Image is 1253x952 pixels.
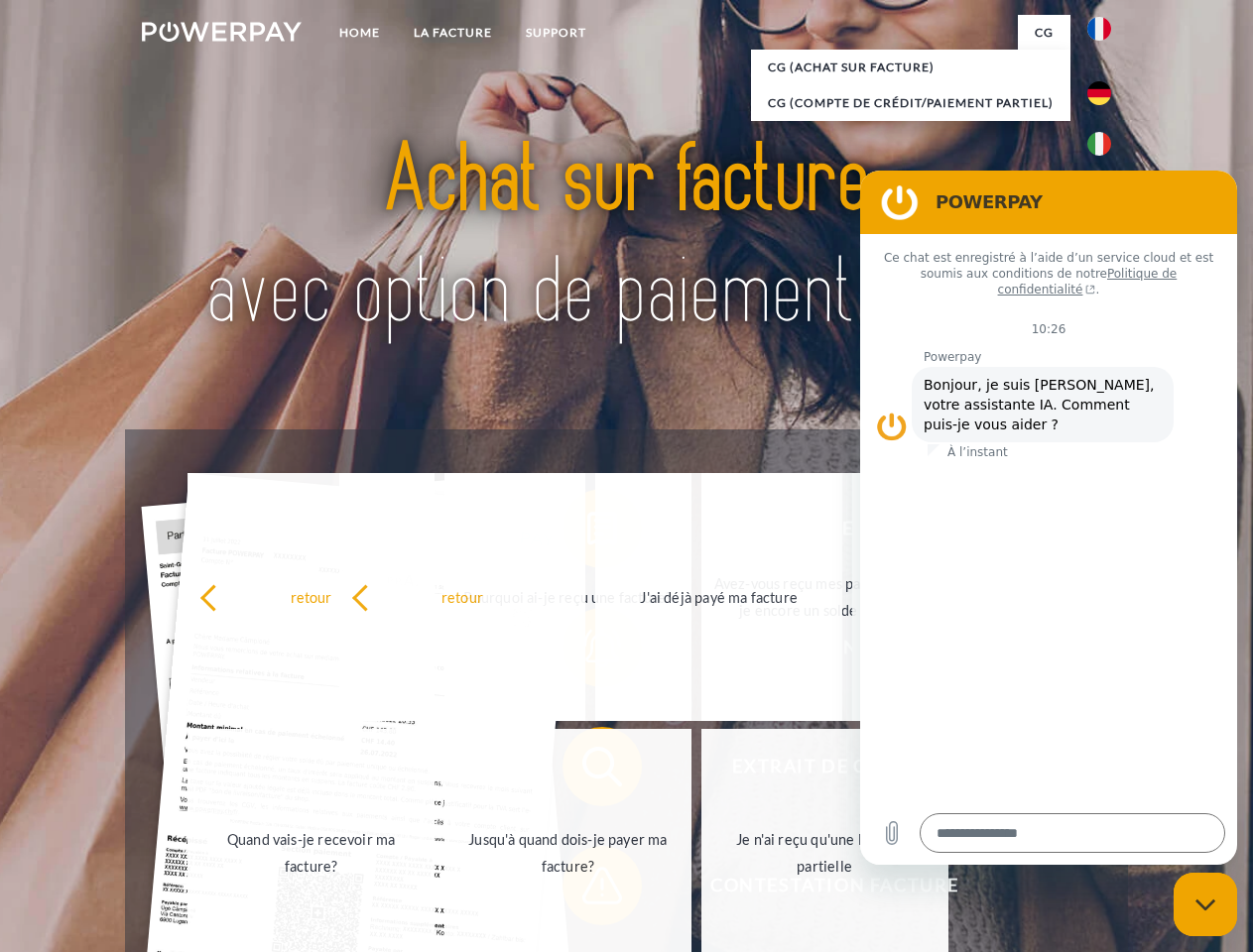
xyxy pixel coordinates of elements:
a: CG [1018,15,1070,51]
div: J'ai déjà payé ma facture [607,583,830,610]
div: Quand vais-je recevoir ma facture? [199,826,423,880]
img: it [1087,132,1111,156]
img: logo-powerpay-white.svg [142,22,302,42]
div: Jusqu'à quand dois-je payer ma facture? [456,826,680,880]
a: CG (Compte de crédit/paiement partiel) [751,85,1070,121]
iframe: Fenêtre de messagerie [860,171,1237,865]
img: title-powerpay_fr.svg [189,95,1064,380]
div: Je n'ai reçu qu'une livraison partielle [713,826,937,880]
a: CG (achat sur facture) [751,50,1070,85]
div: retour [351,583,574,610]
a: Support [509,15,603,51]
a: Home [322,15,397,51]
img: de [1087,81,1111,105]
a: LA FACTURE [397,15,509,51]
iframe: Bouton de lancement de la fenêtre de messagerie, conversation en cours [1174,873,1237,936]
img: fr [1087,17,1111,41]
div: retour [199,583,423,610]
